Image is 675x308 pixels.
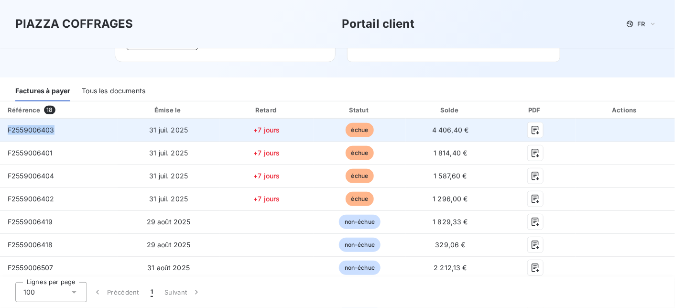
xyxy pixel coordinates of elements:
span: 1 814,40 € [434,149,468,157]
div: Émise le [120,105,218,115]
span: 18 [44,106,55,114]
span: F2559006418 [8,241,53,249]
span: FR [638,20,645,28]
div: Retard [222,105,312,115]
button: 1 [145,282,159,302]
span: 4 406,40 € [432,126,469,134]
span: +7 jours [253,195,280,203]
span: 31 juil. 2025 [149,172,188,180]
span: échue [346,146,374,160]
div: Référence [8,106,40,114]
span: 1 829,33 € [433,218,468,226]
div: Tous les documents [82,81,145,101]
span: +7 jours [253,126,280,134]
button: Suivant [159,282,207,302]
span: 1 296,00 € [433,195,468,203]
span: 31 juil. 2025 [149,149,188,157]
button: Précédent [87,282,145,302]
span: F2559006507 [8,264,54,272]
span: 2 212,13 € [434,264,467,272]
h3: Portail client [342,15,414,33]
div: Solde [408,105,493,115]
span: 31 juil. 2025 [149,126,188,134]
span: F2559006403 [8,126,54,134]
span: +7 jours [253,172,280,180]
span: F2559006404 [8,172,54,180]
div: Factures à payer [15,81,70,101]
div: Statut [316,105,403,115]
span: 29 août 2025 [147,241,191,249]
span: 1 [151,287,153,297]
span: échue [346,169,374,183]
span: 31 juil. 2025 [149,195,188,203]
span: non-échue [339,261,381,275]
div: Actions [577,105,673,115]
span: 31 août 2025 [147,264,190,272]
span: échue [346,192,374,206]
span: non-échue [339,215,381,229]
span: non-échue [339,238,381,252]
span: +7 jours [253,149,280,157]
span: F2559006419 [8,218,53,226]
div: PDF [497,105,574,115]
span: F2559006401 [8,149,53,157]
span: 1 587,60 € [434,172,467,180]
span: 329,06 € [435,241,466,249]
span: 29 août 2025 [147,218,191,226]
span: 100 [23,287,35,297]
span: F2559006402 [8,195,54,203]
h3: PIAZZA COFFRAGES [15,15,133,33]
span: échue [346,123,374,137]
